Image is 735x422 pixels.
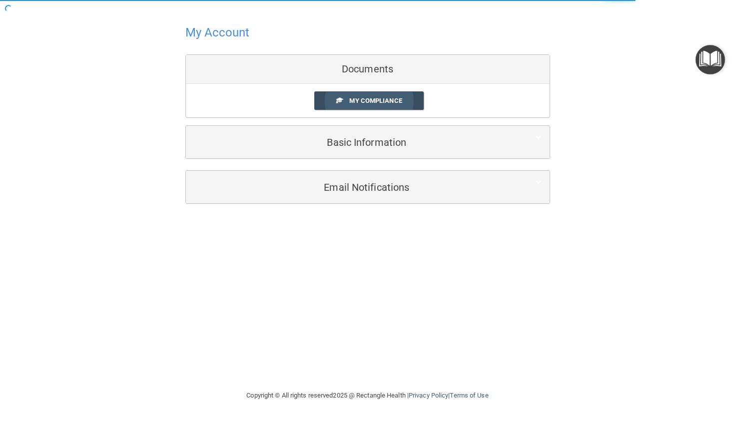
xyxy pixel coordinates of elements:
[193,182,512,193] h5: Email Notifications
[185,26,250,39] h4: My Account
[450,392,488,399] a: Terms of Use
[193,131,542,153] a: Basic Information
[185,380,550,412] div: Copyright © All rights reserved 2025 @ Rectangle Health | |
[193,176,542,198] a: Email Notifications
[409,392,448,399] a: Privacy Policy
[186,55,550,84] div: Documents
[193,137,512,148] h5: Basic Information
[349,97,402,104] span: My Compliance
[696,45,725,74] button: Open Resource Center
